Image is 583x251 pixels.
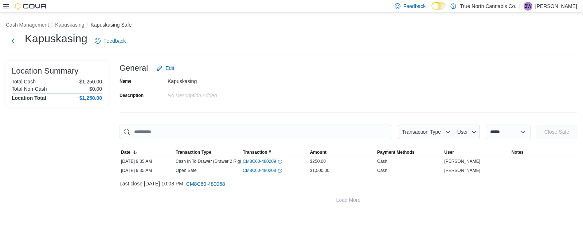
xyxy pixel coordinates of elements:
[454,125,480,139] button: User
[444,168,480,173] span: [PERSON_NAME]
[6,34,20,48] button: Next
[25,31,87,46] h1: Kapuskasing
[377,158,387,164] div: Cash
[243,168,282,173] a: CM8C60-480208External link
[120,93,144,98] label: Description
[176,168,196,173] p: Open Safe
[431,2,447,10] input: Dark Mode
[12,67,78,75] h3: Location Summary
[120,148,174,157] button: Date
[310,149,326,155] span: Amount
[512,149,524,155] span: Notes
[120,193,577,207] button: Load More
[79,95,102,101] h4: $1,250.00
[168,75,265,84] div: Kapuskasing
[6,21,577,30] nav: An example of EuiBreadcrumbs
[278,169,282,173] svg: External link
[310,168,329,173] span: $1,500.00
[165,64,174,72] span: Edit
[120,78,132,84] label: Name
[524,2,531,11] span: BW
[89,86,102,92] p: $0.00
[444,158,480,164] span: [PERSON_NAME]
[460,2,516,11] p: True North Cannabis Co.
[176,149,211,155] span: Transaction Type
[544,128,569,136] span: Close Safe
[402,129,441,135] span: Transaction Type
[176,158,245,164] p: Cash In To Drawer (Drawer 2 Right)
[309,148,376,157] button: Amount
[524,2,532,11] div: Blaze Willett
[154,61,177,75] button: Edit
[510,148,577,157] button: Notes
[186,180,225,188] span: CM8C60-480068
[243,149,271,155] span: Transaction #
[536,125,577,139] button: Close Safe
[6,22,49,28] button: Cash Management
[443,148,510,157] button: User
[120,177,577,191] div: Last close [DATE] 10:08 PM
[120,157,174,166] div: [DATE] 9:35 AM
[12,95,46,101] h4: Location Total
[92,34,129,48] a: Feedback
[376,148,443,157] button: Payment Methods
[535,2,577,11] p: [PERSON_NAME]
[183,177,228,191] button: CM8C60-480068
[241,148,308,157] button: Transaction #
[174,148,241,157] button: Transaction Type
[310,158,326,164] span: $250.00
[12,79,36,85] h6: Total Cash
[398,125,454,139] button: Transaction Type
[103,37,126,44] span: Feedback
[121,149,130,155] span: Date
[377,168,387,173] div: Cash
[120,125,392,139] input: This is a search bar. As you type, the results lower in the page will automatically filter.
[377,149,415,155] span: Payment Methods
[403,3,426,10] span: Feedback
[15,3,47,10] img: Cova
[168,90,265,98] div: No Description added
[336,196,361,204] span: Load More
[444,149,454,155] span: User
[90,22,132,28] button: Kapuskasing Safe
[457,129,468,135] span: User
[79,79,102,85] p: $1,250.00
[243,158,282,164] a: CM8C60-480209External link
[519,2,521,11] p: |
[12,86,47,92] h6: Total Non-Cash
[120,64,148,72] h3: General
[278,160,282,164] svg: External link
[120,166,174,175] div: [DATE] 9:35 AM
[55,22,84,28] button: Kapuskasing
